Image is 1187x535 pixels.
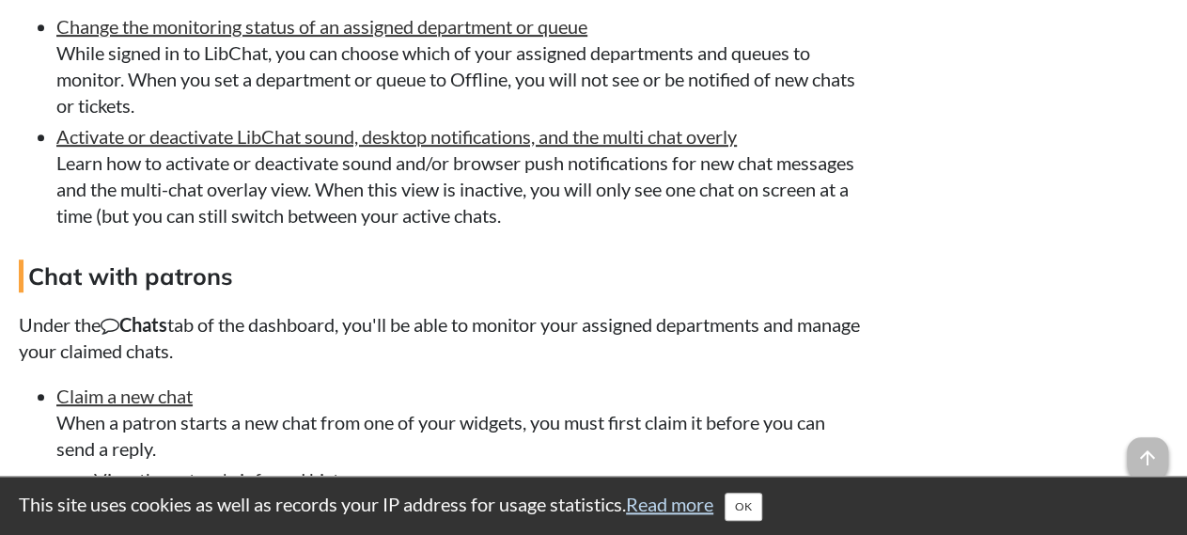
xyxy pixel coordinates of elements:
a: arrow_upward [1127,439,1168,462]
a: Read more [626,493,713,515]
li: Learn how to activate or deactivate sound and/or browser push notifications for new chat messages... [56,123,867,228]
button: Close [725,493,762,521]
li: While signed in to LibChat, you can choose which of your assigned departments and queues to monit... [56,13,867,118]
a: Claim a new chat [56,385,193,407]
span: arrow_upward [1127,437,1168,479]
a: View the patron's info and history [94,468,367,491]
strong: Chats [101,313,167,336]
h4: Chat with patrons [19,260,867,292]
p: Under the tab of the dashboard, you'll be able to monitor your assigned departments and manage yo... [19,311,867,364]
a: Change the monitoring status of an assigned department or queue [56,15,587,38]
a: Activate or deactivate LibChat sound, desktop notifications, and the multi chat overly [56,125,737,148]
